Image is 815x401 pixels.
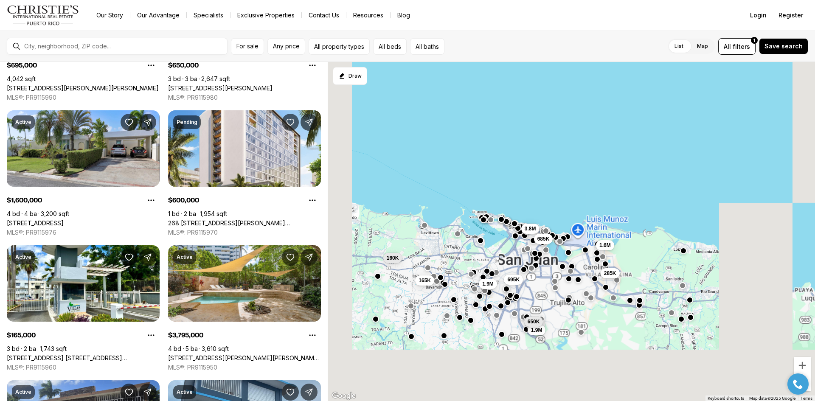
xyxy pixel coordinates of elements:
[168,84,273,92] a: 200 BOULEVARD DE LA FUENTE #51, SAN JUAN PR, 00926
[177,254,193,261] p: Active
[7,84,159,92] a: 1400 AMERICO MIRANDA AVE, SAN JUAN PR, 00926
[391,9,417,21] a: Blog
[309,38,370,55] button: All property types
[231,38,264,55] button: For sale
[236,43,259,50] span: For sale
[7,354,160,362] a: 862 St CON. VILLAS DE HATO TEJA #PH 22 Unit: PH 22, BAYAMON PR, 00959
[230,9,301,21] a: Exclusive Properties
[387,255,399,261] span: 160K
[524,317,543,327] button: 650K
[759,38,808,54] button: Save search
[15,254,31,261] p: Active
[304,327,321,344] button: Property options
[130,9,186,21] a: Our Advantage
[724,42,731,51] span: All
[177,389,193,395] p: Active
[507,276,520,283] span: 695K
[537,236,550,242] span: 685K
[596,240,614,250] button: 1.6M
[383,253,402,263] button: 160K
[143,327,160,344] button: Property options
[749,396,795,401] span: Map data ©2025 Google
[7,5,79,25] img: logo
[690,39,715,54] label: Map
[304,57,321,74] button: Property options
[7,219,64,227] a: Calle Malaga E-17 VISTAMAR MARINA ESTE, CAROLINA PR, 00983
[282,249,299,266] button: Save Property: 11 MANUEL RODRIGUEZ SERRA ST
[794,357,811,374] button: Zoom in
[168,354,321,362] a: 11 MANUEL RODRIGUEZ SERRA ST, SAN JUAN PR, 00907
[333,67,367,85] button: Start drawing
[143,192,160,209] button: Property options
[282,114,299,131] button: Save Property: 268 AVENIDA JUAN PONCE DE LEON #1402
[534,234,553,244] button: 685K
[143,57,160,74] button: Property options
[415,275,434,286] button: 165K
[521,224,540,234] button: 3.8M
[373,38,407,55] button: All beds
[121,249,138,266] button: Save Property: 862 St CON. VILLAS DE HATO TEJA #PH 22 Unit: PH 22
[599,242,611,249] span: 1.6M
[504,275,523,285] button: 695K
[750,12,767,19] span: Login
[525,225,536,232] span: 3.8M
[139,249,156,266] button: Share Property
[282,384,299,401] button: Save Property: 309 SEGUNDO RUIZ BELVIS ST
[187,9,230,21] a: Specialists
[168,219,321,227] a: 268 AVENIDA JUAN PONCE DE LEON #1402, SAN JUAN PR, 00917
[733,42,750,51] span: filters
[419,277,431,284] span: 165K
[301,114,318,131] button: Share Property
[121,384,138,401] button: Save Property: G9 VIA 15 URB. VILLA FONTANA
[528,325,546,335] button: 1.9M
[139,384,156,401] button: Share Property
[764,43,803,50] span: Save search
[531,327,542,334] span: 1.9M
[302,9,346,21] button: Contact Us
[773,7,808,24] button: Register
[273,43,300,50] span: Any price
[15,389,31,395] p: Active
[753,37,755,44] span: 1
[718,38,756,55] button: Allfilters1
[15,119,31,126] p: Active
[139,114,156,131] button: Share Property
[528,318,540,325] span: 650K
[304,192,321,209] button: Property options
[177,119,197,126] p: Pending
[745,7,772,24] button: Login
[90,9,130,21] a: Our Story
[267,38,305,55] button: Any price
[301,384,318,401] button: Share Property
[346,9,390,21] a: Resources
[479,279,497,289] button: 1.9M
[604,270,616,277] span: 285K
[778,12,803,19] span: Register
[601,268,620,278] button: 285K
[410,38,444,55] button: All baths
[301,249,318,266] button: Share Property
[668,39,690,54] label: List
[121,114,138,131] button: Save Property: Calle Malaga E-17 VISTAMAR MARINA ESTE
[482,280,494,287] span: 1.9M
